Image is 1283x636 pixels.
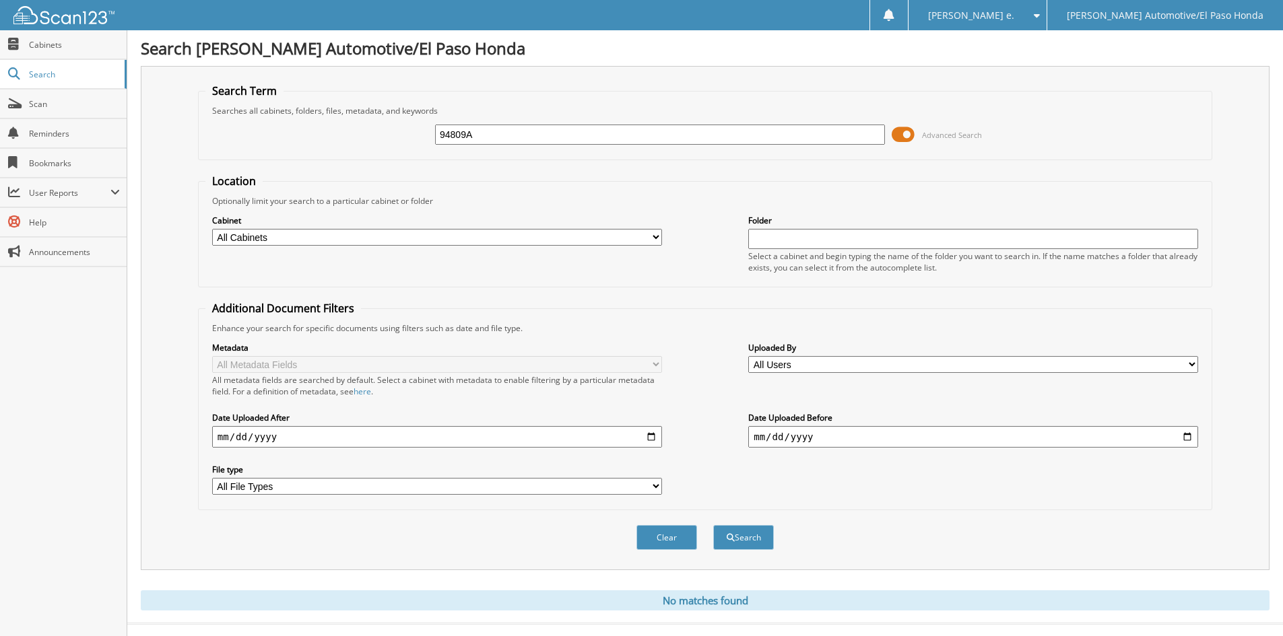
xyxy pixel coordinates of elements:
span: Announcements [29,246,120,258]
input: end [748,426,1198,448]
div: Select a cabinet and begin typing the name of the folder you want to search in. If the name match... [748,250,1198,273]
span: Advanced Search [922,130,982,140]
div: No matches found [141,590,1270,610]
label: Uploaded By [748,342,1198,353]
button: Clear [636,525,697,550]
label: Date Uploaded Before [748,412,1198,423]
label: File type [212,464,662,475]
button: Search [713,525,774,550]
span: Bookmarks [29,157,120,169]
span: Reminders [29,128,120,139]
a: here [354,386,371,397]
label: Folder [748,215,1198,226]
label: Metadata [212,342,662,353]
label: Cabinet [212,215,662,226]
span: Scan [29,98,120,110]
span: [PERSON_NAME] Automotive/El Paso Honda [1067,11,1263,20]
div: Optionally limit your search to a particular cabinet or folder [205,195,1205,207]
legend: Additional Document Filters [205,301,361,316]
span: [PERSON_NAME] e. [928,11,1014,20]
div: Enhance your search for specific documents using filters such as date and file type. [205,322,1205,334]
input: start [212,426,662,448]
span: Search [29,69,118,80]
legend: Location [205,174,263,188]
span: User Reports [29,187,110,199]
div: All metadata fields are searched by default. Select a cabinet with metadata to enable filtering b... [212,374,662,397]
img: scan123-logo-white.svg [13,6,114,24]
h1: Search [PERSON_NAME] Automotive/El Paso Honda [141,37,1270,59]
span: Cabinets [29,39,120,50]
div: Searches all cabinets, folders, files, metadata, and keywords [205,105,1205,116]
label: Date Uploaded After [212,412,662,423]
span: Help [29,217,120,228]
legend: Search Term [205,83,284,98]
